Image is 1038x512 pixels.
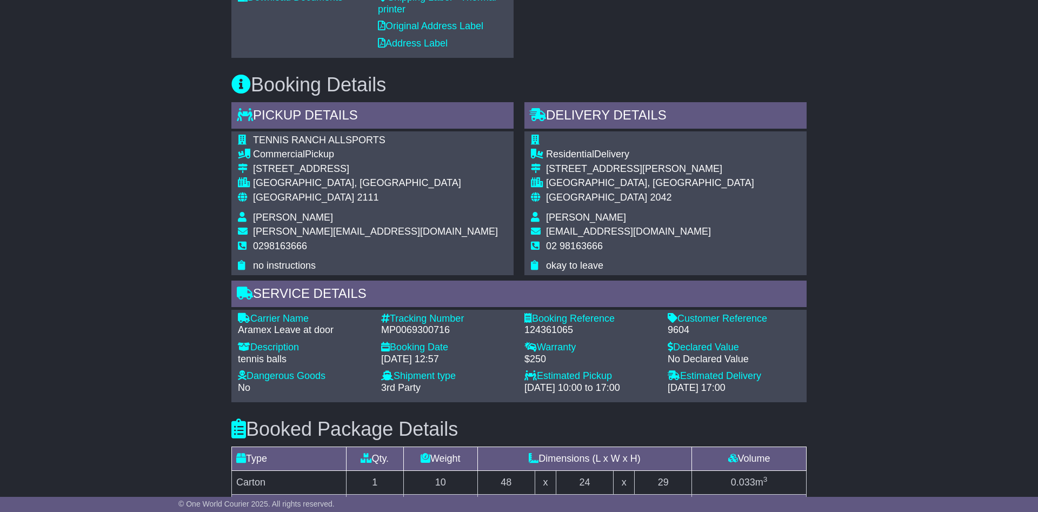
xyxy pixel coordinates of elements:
[231,418,807,440] h3: Booked Package Details
[378,21,483,31] a: Original Address Label
[381,354,514,365] div: [DATE] 12:57
[524,102,807,131] div: Delivery Details
[381,342,514,354] div: Booking Date
[668,354,800,365] div: No Declared Value
[546,149,754,161] div: Delivery
[546,226,711,237] span: [EMAIL_ADDRESS][DOMAIN_NAME]
[253,149,305,159] span: Commercial
[524,370,657,382] div: Estimated Pickup
[231,74,807,96] h3: Booking Details
[556,471,614,495] td: 24
[253,177,498,189] div: [GEOGRAPHIC_DATA], [GEOGRAPHIC_DATA]
[524,342,657,354] div: Warranty
[524,382,657,394] div: [DATE] 10:00 to 17:00
[403,471,477,495] td: 10
[253,135,385,145] span: TENNIS RANCH ALLSPORTS
[668,324,800,336] div: 9604
[238,342,370,354] div: Description
[238,313,370,325] div: Carrier Name
[524,354,657,365] div: $250
[524,324,657,336] div: 124361065
[253,149,498,161] div: Pickup
[238,370,370,382] div: Dangerous Goods
[546,163,754,175] div: [STREET_ADDRESS][PERSON_NAME]
[238,354,370,365] div: tennis balls
[231,281,807,310] div: Service Details
[668,313,800,325] div: Customer Reference
[253,260,316,271] span: no instructions
[253,212,333,223] span: [PERSON_NAME]
[346,447,403,471] td: Qty.
[668,382,800,394] div: [DATE] 17:00
[635,471,692,495] td: 29
[546,212,626,223] span: [PERSON_NAME]
[381,313,514,325] div: Tracking Number
[546,149,594,159] span: Residential
[381,324,514,336] div: MP0069300716
[546,260,603,271] span: okay to leave
[650,192,671,203] span: 2042
[178,500,335,508] span: © One World Courier 2025. All rights reserved.
[346,471,403,495] td: 1
[546,241,603,251] span: 02 98163666
[357,192,378,203] span: 2111
[477,471,535,495] td: 48
[253,192,354,203] span: [GEOGRAPHIC_DATA]
[253,226,498,237] span: [PERSON_NAME][EMAIL_ADDRESS][DOMAIN_NAME]
[378,38,448,49] a: Address Label
[668,370,800,382] div: Estimated Delivery
[524,313,657,325] div: Booking Reference
[546,192,647,203] span: [GEOGRAPHIC_DATA]
[231,102,514,131] div: Pickup Details
[763,475,768,483] sup: 3
[692,447,807,471] td: Volume
[692,471,807,495] td: m
[238,382,250,393] span: No
[613,471,634,495] td: x
[381,382,421,393] span: 3rd Party
[668,342,800,354] div: Declared Value
[731,477,755,488] span: 0.033
[535,471,556,495] td: x
[232,447,347,471] td: Type
[238,324,370,336] div: Aramex Leave at door
[477,447,691,471] td: Dimensions (L x W x H)
[253,241,307,251] span: 0298163666
[403,447,477,471] td: Weight
[253,163,498,175] div: [STREET_ADDRESS]
[381,370,514,382] div: Shipment type
[546,177,754,189] div: [GEOGRAPHIC_DATA], [GEOGRAPHIC_DATA]
[232,471,347,495] td: Carton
